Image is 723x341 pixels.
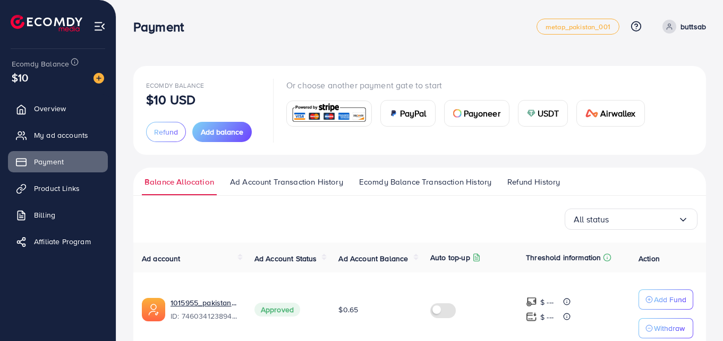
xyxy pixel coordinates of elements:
input: Search for option [609,211,678,228]
span: Affiliate Program [34,236,91,247]
a: cardUSDT [518,100,568,127]
span: PayPal [400,107,427,120]
span: $0.65 [338,304,358,315]
img: card [453,109,462,118]
span: My ad accounts [34,130,88,140]
a: buttsab [658,20,706,34]
span: metap_pakistan_001 [546,23,610,30]
button: Add balance [192,122,252,142]
span: $10 [12,70,28,85]
a: My ad accounts [8,124,108,146]
span: Ad Account Balance [338,253,408,264]
a: Billing [8,204,108,226]
span: Payment [34,156,64,167]
span: Add balance [201,127,243,137]
img: logo [11,15,82,31]
span: Ecomdy Balance [146,81,204,90]
p: Threshold information [526,251,601,264]
span: All status [574,211,609,228]
p: Auto top-up [430,251,470,264]
a: Affiliate Program [8,231,108,252]
a: Payment [8,151,108,172]
span: Approved [254,303,300,317]
a: cardPayoneer [444,100,509,127]
img: card [585,109,598,118]
span: Airwallex [600,107,635,120]
span: Action [639,253,660,264]
img: card [389,109,398,118]
span: USDT [538,107,559,120]
img: image [93,73,104,84]
img: ic-ads-acc.e4c84228.svg [142,298,165,321]
img: top-up amount [526,311,537,322]
a: cardPayPal [380,100,436,127]
img: card [290,102,368,125]
a: metap_pakistan_001 [537,19,619,35]
span: Refund History [507,176,560,188]
img: card [527,109,535,118]
span: Ad Account Transaction History [230,176,343,188]
p: buttsab [681,20,706,33]
p: $ --- [540,311,554,323]
span: Refund [154,127,178,137]
span: Billing [34,210,55,220]
span: Overview [34,103,66,114]
span: Balance Allocation [144,176,214,188]
button: Add Fund [639,289,693,310]
iframe: Chat [678,293,715,333]
a: Overview [8,98,108,119]
span: Payoneer [464,107,500,120]
span: Ad account [142,253,181,264]
div: <span class='underline'>1015955_pakistan_1736996056634</span></br>7460341238940745744 [171,297,237,322]
a: Product Links [8,178,108,199]
p: Add Fund [654,293,686,306]
button: Withdraw [639,318,693,338]
p: $10 USD [146,93,195,106]
a: cardAirwallex [576,100,644,127]
button: Refund [146,122,186,142]
span: Ecomdy Balance Transaction History [359,176,491,188]
span: Product Links [34,183,80,194]
a: card [286,101,372,127]
span: ID: 7460341238940745744 [171,311,237,321]
p: Withdraw [654,322,685,335]
p: $ --- [540,296,554,309]
img: top-up amount [526,296,537,307]
p: Or choose another payment gate to start [286,79,653,92]
span: Ad Account Status [254,253,317,264]
span: Ecomdy Balance [12,59,69,69]
div: Search for option [565,209,698,230]
a: 1015955_pakistan_1736996056634 [171,297,237,308]
h3: Payment [133,19,192,35]
img: menu [93,20,106,32]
